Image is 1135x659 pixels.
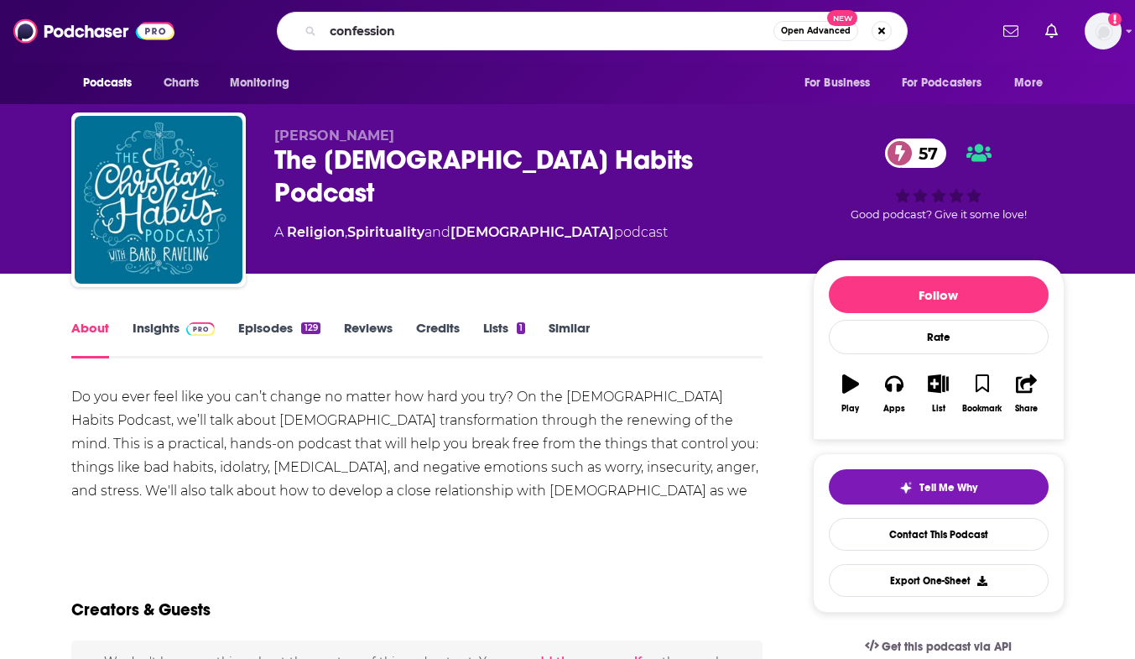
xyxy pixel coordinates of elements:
span: Get this podcast via API [882,640,1012,654]
div: Search podcasts, credits, & more... [277,12,908,50]
span: and [424,224,450,240]
button: open menu [1002,67,1064,99]
a: Reviews [344,320,393,358]
a: Show notifications dropdown [1039,17,1065,45]
input: Search podcasts, credits, & more... [323,18,773,44]
button: Show profile menu [1085,13,1122,50]
button: Apps [872,363,916,424]
span: Open Advanced [781,27,851,35]
div: Do you ever feel like you can’t change no matter how hard you try? On the [DEMOGRAPHIC_DATA] Habi... [71,385,763,526]
span: [PERSON_NAME] [274,128,394,144]
div: A podcast [274,222,668,243]
button: open menu [891,67,1007,99]
button: open menu [218,67,311,99]
button: tell me why sparkleTell Me Why [829,469,1049,505]
button: Export One-Sheet [829,564,1049,597]
span: Podcasts [83,71,133,95]
span: For Podcasters [902,71,982,95]
div: 129 [301,322,320,334]
a: Spirituality [347,224,424,240]
div: Apps [883,404,905,414]
img: User Profile [1085,13,1122,50]
a: Contact This Podcast [829,518,1049,551]
div: Play [841,404,859,414]
div: List [932,404,945,414]
h2: Creators & Guests [71,599,211,620]
a: Episodes129 [238,320,320,358]
img: The Christian Habits Podcast [75,116,242,284]
button: open menu [71,67,154,99]
button: Share [1004,363,1048,424]
span: More [1014,71,1043,95]
span: Good podcast? Give it some love! [851,208,1027,221]
a: Charts [153,67,210,99]
span: Monitoring [230,71,289,95]
button: Play [829,363,872,424]
a: Lists1 [483,320,525,358]
img: Podchaser Pro [186,322,216,336]
svg: Add a profile image [1108,13,1122,26]
div: Bookmark [962,404,1002,414]
div: Share [1015,404,1038,414]
span: Charts [164,71,200,95]
div: 57Good podcast? Give it some love! [813,128,1065,232]
span: Logged in as Andrea1206 [1085,13,1122,50]
span: New [827,10,857,26]
a: 57 [885,139,946,168]
a: Show notifications dropdown [997,17,1025,45]
img: Podchaser - Follow, Share and Rate Podcasts [13,15,174,47]
span: Tell Me Why [919,481,977,494]
a: About [71,320,109,358]
div: Rate [829,320,1049,354]
button: open menu [793,67,892,99]
button: List [916,363,960,424]
a: InsightsPodchaser Pro [133,320,216,358]
span: 57 [902,139,946,168]
span: , [345,224,347,240]
a: [DEMOGRAPHIC_DATA] [450,224,614,240]
a: Credits [416,320,460,358]
button: Bookmark [961,363,1004,424]
button: Open AdvancedNew [773,21,858,41]
span: For Business [804,71,871,95]
button: Follow [829,276,1049,313]
a: Similar [549,320,590,358]
img: tell me why sparkle [899,481,913,494]
a: Religion [287,224,345,240]
div: 1 [517,322,525,334]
